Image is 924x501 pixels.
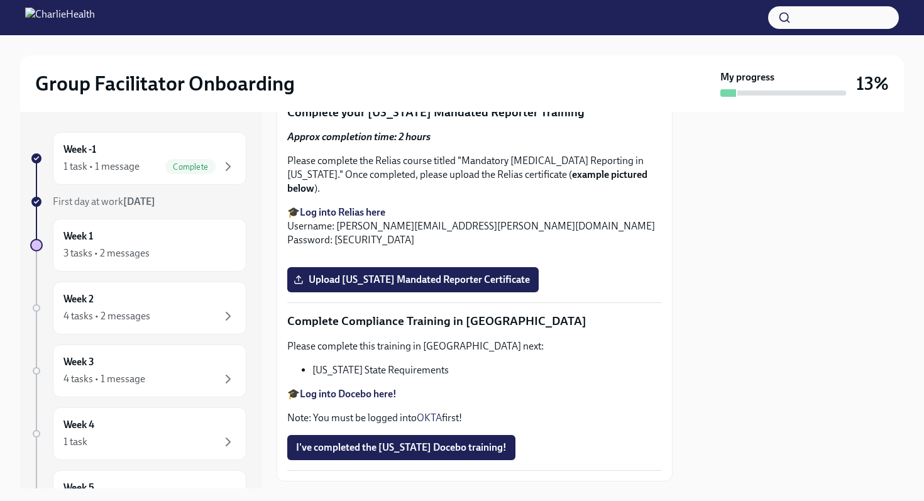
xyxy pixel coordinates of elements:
[287,154,662,195] p: Please complete the Relias course titled "Mandatory [MEDICAL_DATA] Reporting in [US_STATE]." Once...
[63,355,94,369] h6: Week 3
[856,72,889,95] h3: 13%
[300,388,397,400] a: Log into Docebo here!
[63,246,150,260] div: 3 tasks • 2 messages
[123,195,155,207] strong: [DATE]
[63,481,94,495] h6: Week 5
[720,70,774,84] strong: My progress
[63,309,150,323] div: 4 tasks • 2 messages
[287,104,662,121] p: Complete your [US_STATE] Mandated Reporter Training
[296,441,507,454] span: I've completed the [US_STATE] Docebo training!
[165,162,216,172] span: Complete
[300,206,385,218] a: Log into Relias here
[25,8,95,28] img: CharlieHealth
[287,267,539,292] label: Upload [US_STATE] Mandated Reporter Certificate
[30,195,246,209] a: First day at work[DATE]
[287,206,662,247] p: 🎓 Username: [PERSON_NAME][EMAIL_ADDRESS][PERSON_NAME][DOMAIN_NAME] Password: [SECURITY_DATA]
[63,160,140,173] div: 1 task • 1 message
[63,143,96,157] h6: Week -1
[53,195,155,207] span: First day at work
[296,273,530,286] span: Upload [US_STATE] Mandated Reporter Certificate
[30,344,246,397] a: Week 34 tasks • 1 message
[287,435,515,460] button: I've completed the [US_STATE] Docebo training!
[30,407,246,460] a: Week 41 task
[312,363,662,377] li: [US_STATE] State Requirements
[63,372,145,386] div: 4 tasks • 1 message
[30,219,246,272] a: Week 13 tasks • 2 messages
[417,412,442,424] a: OKTA
[287,313,662,329] p: Complete Compliance Training in [GEOGRAPHIC_DATA]
[287,387,662,401] p: 🎓
[63,418,94,432] h6: Week 4
[63,292,94,306] h6: Week 2
[63,229,93,243] h6: Week 1
[30,282,246,334] a: Week 24 tasks • 2 messages
[287,411,662,425] p: Note: You must be logged into first!
[287,339,662,353] p: Please complete this training in [GEOGRAPHIC_DATA] next:
[63,435,87,449] div: 1 task
[35,71,295,96] h2: Group Facilitator Onboarding
[30,132,246,185] a: Week -11 task • 1 messageComplete
[287,131,431,143] strong: Approx completion time: 2 hours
